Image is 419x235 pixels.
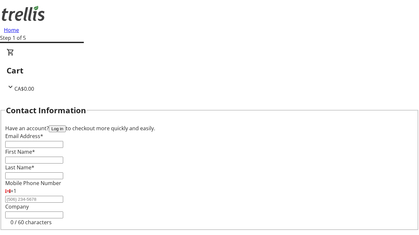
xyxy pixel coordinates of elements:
label: Email Address* [5,133,43,140]
span: CA$0.00 [14,85,34,92]
h2: Contact Information [6,104,86,116]
label: Company [5,203,29,210]
button: Log in [49,125,66,132]
label: First Name* [5,148,35,155]
input: (506) 234-5678 [5,196,63,203]
label: Last Name* [5,164,34,171]
tr-character-limit: 0 / 60 characters [10,219,52,226]
div: CartCA$0.00 [7,48,412,93]
div: Have an account? to checkout more quickly and easily. [5,124,414,132]
h2: Cart [7,65,412,76]
label: Mobile Phone Number [5,180,61,187]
